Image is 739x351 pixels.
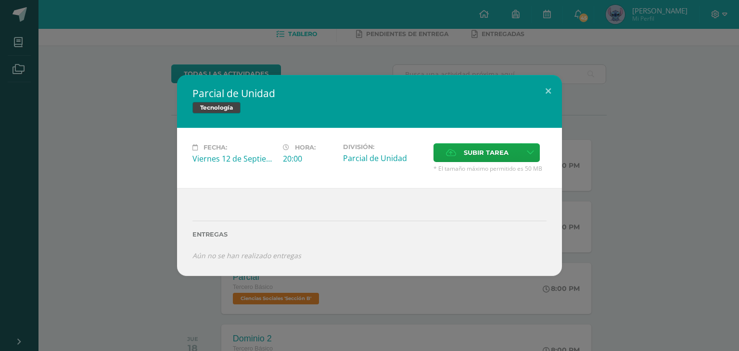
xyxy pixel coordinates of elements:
div: Viernes 12 de Septiembre [192,153,275,164]
span: * El tamaño máximo permitido es 50 MB [433,164,547,173]
button: Close (Esc) [535,75,562,108]
span: Tecnología [192,102,241,113]
h2: Parcial de Unidad [192,87,547,100]
span: Fecha: [204,144,227,151]
span: Hora: [295,144,316,151]
div: Parcial de Unidad [343,153,426,163]
label: Entregas [192,231,547,238]
i: Aún no se han realizado entregas [192,251,301,260]
span: Subir tarea [464,144,509,162]
label: División: [343,143,426,150]
div: 20:00 [283,153,335,164]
